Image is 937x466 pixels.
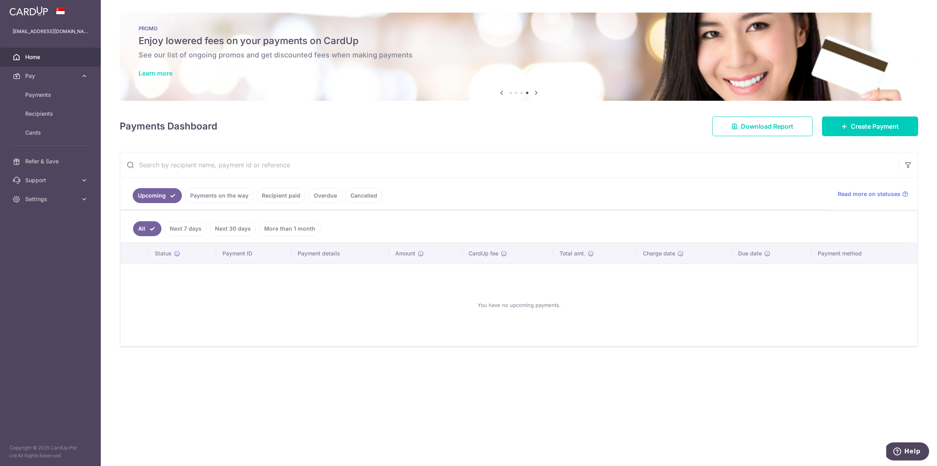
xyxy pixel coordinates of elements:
img: Latest Promos banner [120,13,918,101]
span: Create Payment [851,122,899,131]
a: More than 1 month [259,221,320,236]
span: Refer & Save [25,157,77,165]
th: Payment details [291,243,389,264]
p: [EMAIL_ADDRESS][DOMAIN_NAME] [13,28,88,35]
a: Read more on statuses [838,190,908,198]
a: All [133,221,161,236]
img: CardUp [9,6,48,16]
input: Search by recipient name, payment id or reference [120,152,899,178]
a: Cancelled [345,188,382,203]
span: Status [155,250,172,257]
a: Next 30 days [210,221,256,236]
iframe: Opens a widget where you can find more information [886,442,929,462]
span: Home [25,53,77,61]
th: Payment method [811,243,917,264]
span: Download Report [741,122,793,131]
span: Payments [25,91,77,99]
h5: Enjoy lowered fees on your payments on CardUp [139,35,899,47]
a: Overdue [309,188,342,203]
a: Download Report [712,116,813,136]
span: Charge date [643,250,675,257]
a: Next 7 days [165,221,207,236]
span: Total amt. [559,250,585,257]
span: Due date [738,250,762,257]
div: You have no upcoming payments. [130,270,908,340]
a: Recipient paid [257,188,306,203]
span: Settings [25,195,77,203]
span: Pay [25,72,77,80]
th: Payment ID [216,243,291,264]
a: Learn more [139,69,172,77]
span: Read more on statuses [838,190,900,198]
span: Amount [395,250,415,257]
span: CardUp fee [468,250,498,257]
h4: Payments Dashboard [120,119,217,133]
span: Recipients [25,110,77,118]
h6: See our list of ongoing promos and get discounted fees when making payments [139,50,899,60]
p: PROMO [139,25,899,31]
a: Payments on the way [185,188,254,203]
a: Upcoming [133,188,182,203]
span: Cards [25,129,77,137]
span: Support [25,176,77,184]
a: Create Payment [822,116,918,136]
